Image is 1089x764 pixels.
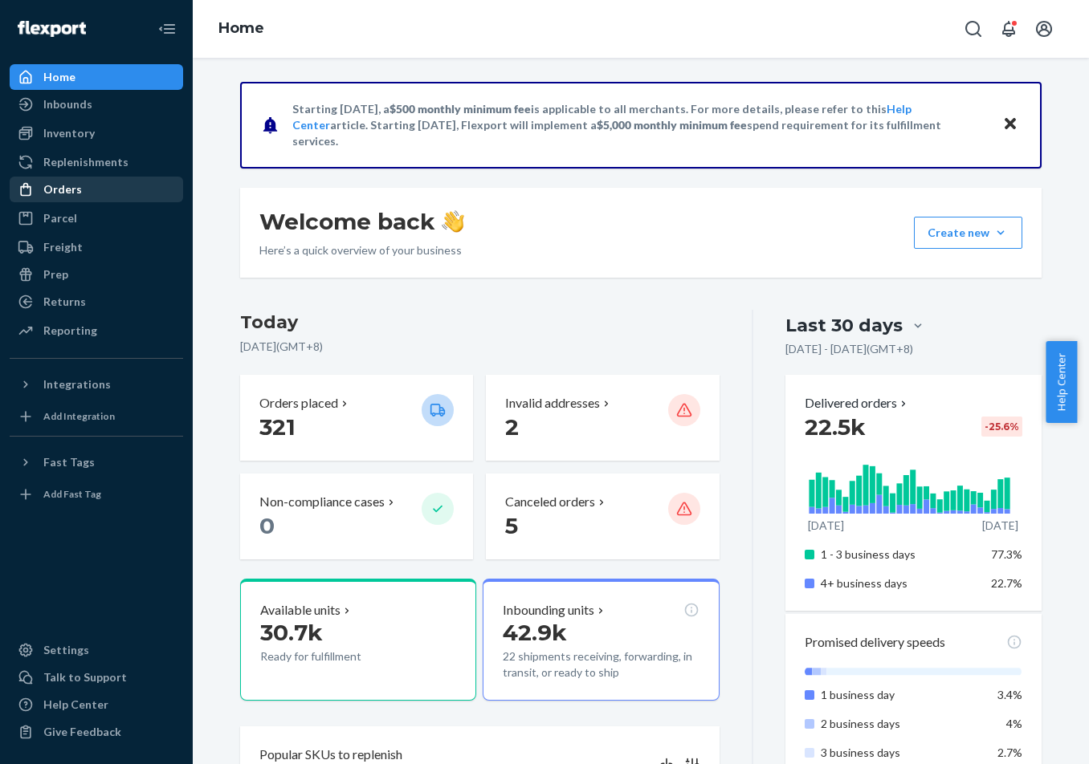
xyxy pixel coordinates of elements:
div: Add Fast Tag [43,487,101,501]
p: Promised delivery speeds [805,633,945,652]
a: Help Center [10,692,183,717]
div: Give Feedback [43,724,121,740]
div: Fast Tags [43,454,95,470]
p: Invalid addresses [505,394,600,412]
span: $5,000 monthly minimum fee [597,118,747,132]
h3: Today [240,310,720,335]
span: 22.5k [805,413,866,441]
span: $500 monthly minimum fee [390,102,531,116]
button: Fast Tags [10,449,183,475]
p: Starting [DATE], a is applicable to all merchants. For more details, please refer to this article... [292,101,987,149]
p: Non-compliance cases [259,493,385,511]
button: Integrations [10,372,183,397]
p: 1 business day [821,687,979,703]
a: Home [10,64,183,90]
div: Add Integration [43,409,115,423]
button: Close Navigation [151,13,183,45]
h1: Welcome back [259,207,464,236]
span: 0 [259,512,275,539]
button: Non-compliance cases 0 [240,473,473,559]
p: [DATE] [982,518,1018,534]
button: Open notifications [993,13,1025,45]
span: 42.9k [503,619,567,646]
p: Orders placed [259,394,338,412]
img: Flexport logo [18,21,86,37]
span: 2.7% [997,746,1022,759]
div: -25.6 % [981,417,1022,437]
a: Replenishments [10,149,183,175]
button: Canceled orders 5 [486,473,719,559]
a: Prep [10,262,183,287]
img: hand-wave emoji [442,210,464,233]
div: Replenishments [43,154,128,170]
button: Orders placed 321 [240,375,473,461]
button: Open account menu [1028,13,1060,45]
button: Close [1000,113,1021,136]
p: Available units [260,601,341,620]
a: Orders [10,177,183,202]
p: [DATE] [808,518,844,534]
a: Returns [10,289,183,315]
a: Add Integration [10,404,183,429]
div: Home [43,69,75,85]
button: Delivered orders [805,394,910,412]
p: Ready for fulfillment [260,648,409,664]
div: Returns [43,294,86,310]
p: 1 - 3 business days [821,547,979,563]
p: 22 shipments receiving, forwarding, in transit, or ready to ship [503,648,699,681]
div: Freight [43,239,83,255]
span: 30.7k [260,619,323,646]
a: Home [218,19,264,37]
a: Freight [10,234,183,260]
p: 2 business days [821,716,979,732]
p: Here’s a quick overview of your business [259,242,464,258]
button: Invalid addresses 2 [486,375,719,461]
div: Reporting [43,323,97,339]
p: 3 business days [821,745,979,761]
button: Create new [914,217,1022,249]
span: 2 [505,413,519,441]
span: 22.7% [991,576,1022,590]
button: Available units30.7kReady for fulfillment [240,579,476,701]
p: [DATE] ( GMT+8 ) [240,339,720,355]
a: Inbounds [10,91,183,117]
div: Talk to Support [43,669,127,685]
button: Inbounding units42.9k22 shipments receiving, forwarding, in transit, or ready to ship [483,579,719,701]
span: 4% [1006,717,1022,730]
p: Popular SKUs to replenish [259,746,402,764]
span: 3.4% [997,688,1022,701]
a: Parcel [10,205,183,231]
a: Reporting [10,318,183,343]
a: Inventory [10,120,183,146]
button: Give Feedback [10,719,183,745]
div: Inbounds [43,96,92,112]
a: Add Fast Tag [10,482,183,507]
p: 4+ business days [821,575,979,591]
p: [DATE] - [DATE] ( GMT+8 ) [785,341,913,357]
a: Settings [10,637,183,663]
div: Orders [43,181,82,197]
div: Last 30 days [785,313,903,338]
div: Integrations [43,376,111,392]
span: 321 [259,413,296,441]
div: Prep [43,266,68,282]
span: 77.3% [991,547,1022,561]
p: Inbounding units [503,601,594,620]
button: Help Center [1046,341,1077,423]
ol: breadcrumbs [206,6,277,52]
div: Settings [43,642,89,658]
span: 5 [505,512,518,539]
p: Canceled orders [505,493,595,511]
div: Inventory [43,125,95,141]
div: Parcel [43,210,77,226]
a: Talk to Support [10,664,183,690]
button: Open Search Box [957,13,989,45]
div: Help Center [43,697,108,713]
